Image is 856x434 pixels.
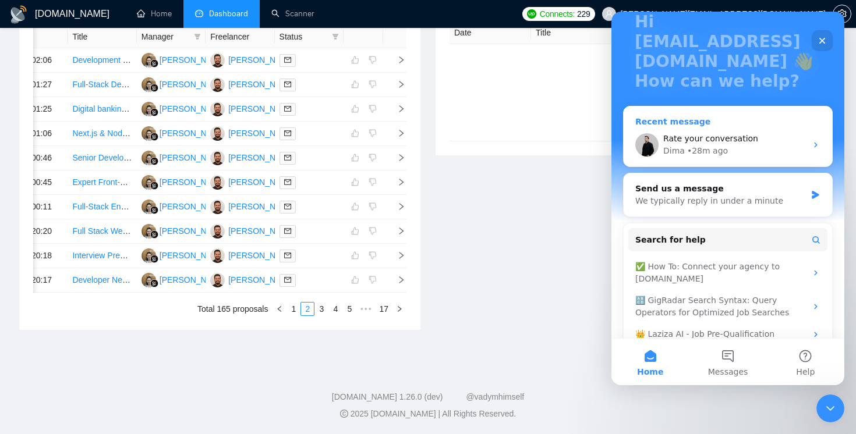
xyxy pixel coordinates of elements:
a: AA[PERSON_NAME] [210,250,295,259]
a: Senior Developer Needed (Crypto Trading Platform - Solana, React, FastAPI, Celery) [72,153,380,162]
li: Next Page [392,302,406,316]
img: ES [142,175,156,190]
img: ES [142,248,156,263]
img: gigradar-bm.png [150,182,158,190]
span: filter [330,28,341,45]
span: right [388,154,405,162]
div: [PERSON_NAME] [228,200,295,213]
td: Digital banking webapp [68,97,136,122]
a: homeHome [137,9,172,19]
a: ES[PERSON_NAME] [142,250,227,259]
li: 1 [286,302,300,316]
img: ES [142,53,156,67]
a: searchScanner [271,9,314,19]
a: ES[PERSON_NAME] [142,79,227,88]
div: [PERSON_NAME] [228,225,295,237]
span: right [388,178,405,186]
span: Manager [142,30,189,43]
div: [PERSON_NAME] [160,102,227,115]
div: [PERSON_NAME] [228,102,295,115]
a: Full-Stack Engineer Needed – Build Conversational Data Analysis Platform [72,202,342,211]
a: Full Stack Web Developer for Quote Analysis SaaS [72,226,257,236]
a: Next.js & Node.js Developer Needed for Interactive Product Demo [72,129,311,138]
span: mail [284,227,291,234]
img: gigradar-bm.png [150,133,158,141]
a: ES[PERSON_NAME] [142,55,227,64]
a: 5 [343,303,356,315]
div: [PERSON_NAME] [160,273,227,286]
img: upwork-logo.png [527,9,536,19]
span: filter [194,33,201,40]
a: 2 [301,303,314,315]
span: mail [284,130,291,137]
td: Full-Stack Developer (MVP Build) [68,73,136,97]
a: 1 [287,303,300,315]
span: right [388,276,405,284]
div: [PERSON_NAME] [228,176,295,188]
li: 2 [300,302,314,316]
img: ES [142,102,156,116]
span: filter [192,28,203,45]
div: 2025 [DOMAIN_NAME] | All Rights Reserved. [9,408,847,420]
span: mail [284,276,291,283]
th: Manager [137,26,206,48]
a: Development of OneModel Analytics UI [72,55,214,65]
span: left [276,305,283,312]
td: Development of OneModel Analytics UI [68,48,136,73]
span: mail [284,56,291,63]
img: gigradar-bm.png [150,108,158,116]
iframe: Intercom live chat [611,12,844,385]
span: user [605,10,613,18]
th: Freelancer [206,26,274,48]
td: Developer Needed to Build a Reddit Monitoring SaaS Tool [68,268,136,293]
img: AA [210,53,225,67]
td: Expert Front-End Developer (React/Next.js) to Take Over Active Project [68,170,136,195]
span: mail [284,105,291,112]
a: ES[PERSON_NAME] [142,201,227,211]
img: ES [142,151,156,165]
span: mail [284,154,291,161]
span: copyright [340,410,348,418]
a: AA[PERSON_NAME] [210,275,295,284]
div: [PERSON_NAME] [160,249,227,262]
a: AA[PERSON_NAME] [210,128,295,137]
img: AA [210,126,225,141]
img: AA [210,200,225,214]
span: mail [284,81,291,88]
img: gigradar-bm.png [150,157,158,165]
span: 229 [577,8,590,20]
span: right [388,129,405,137]
a: ES[PERSON_NAME] [142,177,227,186]
div: [PERSON_NAME] [228,273,295,286]
a: ES[PERSON_NAME] [142,275,227,284]
div: [PERSON_NAME] [160,200,227,213]
th: Title [68,26,136,48]
img: AA [210,248,225,263]
img: AA [210,224,225,239]
img: ES [142,273,156,287]
a: ES[PERSON_NAME] [142,152,227,162]
button: left [273,302,286,316]
img: AA [210,102,225,116]
li: Next 5 Pages [356,302,375,316]
a: AA[PERSON_NAME] [210,55,295,64]
div: [PERSON_NAME] [160,78,227,91]
span: right [388,251,405,259]
div: [PERSON_NAME] [228,127,295,140]
span: Dashboard [209,9,248,19]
